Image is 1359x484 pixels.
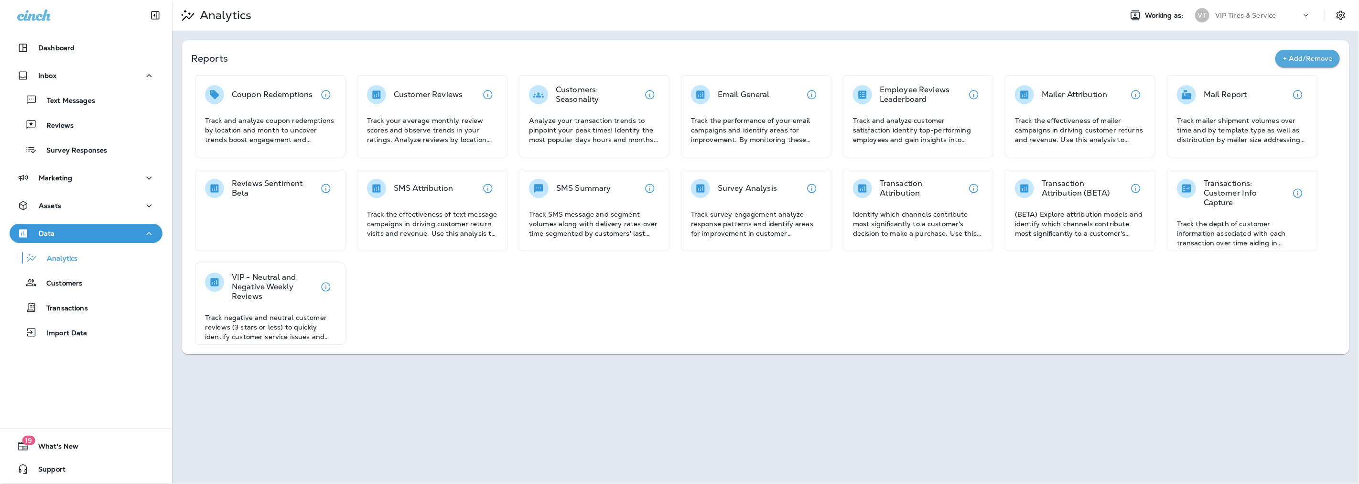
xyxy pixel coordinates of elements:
button: Customers [10,273,162,293]
p: Customers [37,279,82,288]
button: Survey Responses [10,140,162,160]
button: Marketing [10,168,162,187]
button: + Add/Remove [1275,50,1340,67]
button: View details [316,85,335,104]
p: Customers: Seasonality [556,85,640,104]
button: View details [964,179,983,198]
p: Text Messages [37,97,95,106]
p: Mail Report [1204,90,1247,99]
p: Assets [39,202,61,209]
p: Track and analyze coupon redemptions by location and month to uncover trends boost engagement and... [205,116,335,144]
button: Text Messages [10,90,162,110]
p: Track mailer shipment volumes over time and by template type as well as distribution by mailer si... [1177,116,1307,144]
p: Import Data [37,329,87,338]
button: 19What's New [10,437,162,456]
button: View details [1288,184,1307,203]
p: Track your average monthly review scores and observe trends in your ratings. Analyze reviews by l... [367,116,497,144]
button: Assets [10,196,162,215]
p: VIP Tires & Service [1215,11,1276,19]
p: Coupon Redemptions [232,90,313,99]
p: Reviews [37,121,74,131]
span: What's New [29,442,78,454]
p: Analytics [37,254,77,264]
p: Email General [718,90,770,99]
p: Transaction Attribution (BETA) [1042,179,1126,198]
p: Track the effectiveness of text message campaigns in driving customer return visits and revenue. ... [367,209,497,238]
button: View details [802,85,821,104]
button: View details [640,85,659,104]
p: Survey Analysis [718,184,777,193]
button: View details [478,179,497,198]
p: VIP - Neutral and Negative Weekly Reviews [232,273,316,301]
button: View details [1126,85,1145,104]
p: Data [39,230,55,237]
p: Analytics [196,8,251,22]
button: Collapse Sidebar [142,6,169,25]
button: View details [316,277,335,297]
p: Customer Reviews [394,90,463,99]
p: SMS Summary [556,184,611,193]
p: Reports [191,52,1275,65]
p: Reviews Sentiment Beta [232,179,316,198]
button: View details [802,179,821,198]
button: Data [10,224,162,243]
p: SMS Attribution [394,184,453,193]
p: Track SMS message and segment volumes along with delivery rates over time segmented by customers'... [529,209,659,238]
p: Employee Reviews Leaderboard [880,85,964,104]
button: Dashboard [10,38,162,57]
p: Analyze your transaction trends to pinpoint your peak times! Identify the most popular days hours... [529,116,659,144]
p: Dashboard [38,44,75,52]
button: Settings [1332,7,1349,24]
button: View details [1126,179,1145,198]
p: Track survey engagement analyze response patterns and identify areas for improvement in customer ... [691,209,821,238]
p: Transactions [37,304,88,313]
button: Analytics [10,248,162,268]
button: View details [1288,85,1307,104]
span: Working as: [1145,11,1186,20]
p: Transactions: Customer Info Capture [1204,179,1288,208]
p: Transaction Attribution [880,179,964,198]
p: Track the performance of your email campaigns and identify areas for improvement. By monitoring t... [691,116,821,144]
button: Transactions [10,297,162,318]
p: Track the effectiveness of mailer campaigns in driving customer returns and revenue. Use this ana... [1015,116,1145,144]
p: Inbox [38,72,56,79]
span: 19 [22,436,35,445]
button: Inbox [10,66,162,85]
p: Survey Responses [37,146,107,155]
button: View details [478,85,497,104]
button: View details [964,85,983,104]
p: (BETA) Explore attribution models and identify which channels contribute most significantly to a ... [1015,209,1145,238]
p: Track the depth of customer information associated with each transaction over time aiding in asse... [1177,219,1307,248]
button: View details [640,179,659,198]
p: Mailer Attribution [1042,90,1108,99]
p: Identify which channels contribute most significantly to a customer's decision to make a purchase... [853,209,983,238]
p: Marketing [39,174,72,182]
button: View details [316,179,335,198]
button: Import Data [10,322,162,342]
p: Track negative and neutral customer reviews (3 stars or less) to quickly identify customer servic... [205,313,335,341]
div: VT [1195,8,1209,22]
span: Support [29,465,65,477]
button: Support [10,460,162,479]
button: Reviews [10,115,162,135]
p: Track and analyze customer satisfaction identify top-performing employees and gain insights into ... [853,116,983,144]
